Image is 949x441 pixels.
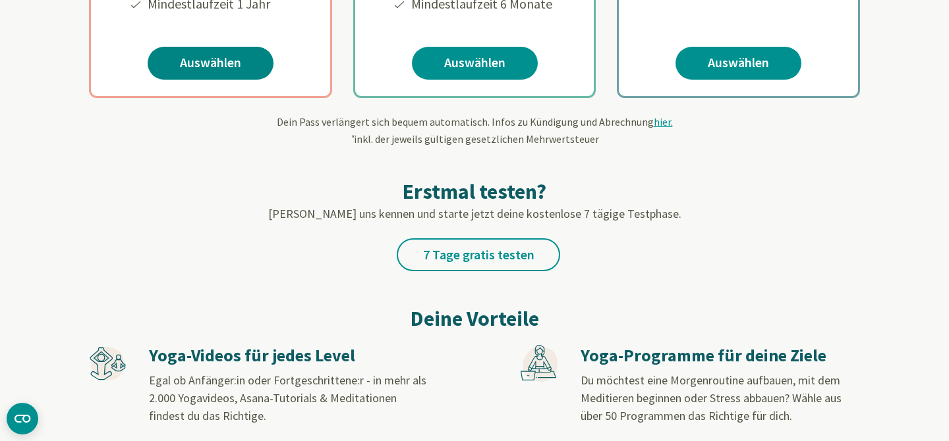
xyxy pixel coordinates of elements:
[350,132,599,145] span: inkl. der jeweils gültigen gesetzlichen Mehrwertsteuer
[149,345,427,367] h3: Yoga-Videos für jedes Level
[654,115,673,128] span: hier.
[397,238,560,271] a: 7 Tage gratis testen
[676,47,801,80] a: Auswählen
[89,205,860,222] p: [PERSON_NAME] uns kennen und starte jetzt deine kostenlose 7 tägige Testphase.
[412,47,538,80] a: Auswählen
[149,373,426,423] span: Egal ob Anfänger:in oder Fortgeschrittene:r - in mehr als 2.000 Yogavideos, Asana-Tutorials & Med...
[89,178,860,205] h2: Erstmal testen?
[581,345,859,367] h3: Yoga-Programme für deine Ziele
[89,114,860,147] div: Dein Pass verlängert sich bequem automatisch. Infos zu Kündigung und Abrechnung
[89,303,860,334] h2: Deine Vorteile
[148,47,273,80] a: Auswählen
[581,373,842,423] span: Du möchtest eine Morgenroutine aufbauen, mit dem Meditieren beginnen oder Stress abbauen? Wähle a...
[7,403,38,434] button: CMP-Widget öffnen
